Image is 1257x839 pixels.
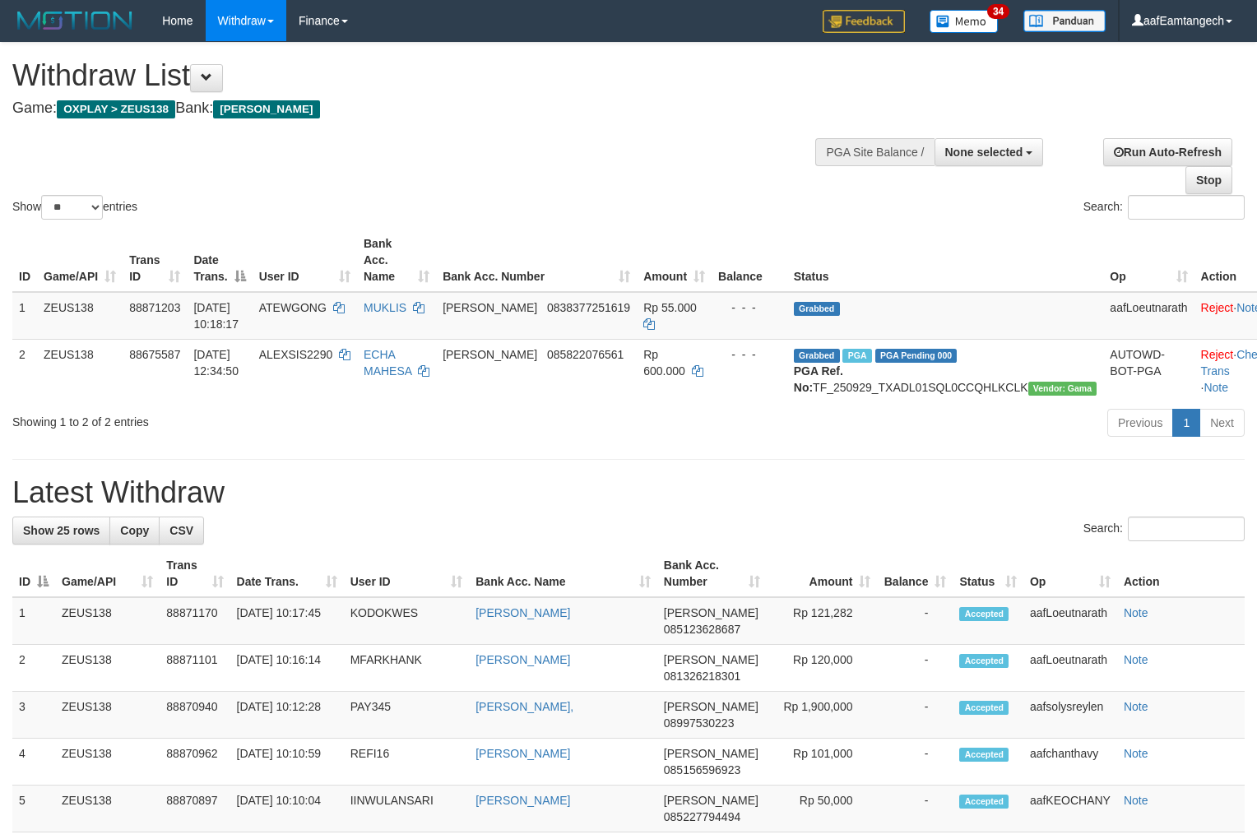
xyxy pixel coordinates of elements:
[1023,10,1106,32] img: panduan.png
[12,100,822,117] h4: Game: Bank:
[160,550,230,597] th: Trans ID: activate to sort column ascending
[1028,382,1097,396] span: Vendor URL: https://trx31.1velocity.biz
[213,100,319,118] span: [PERSON_NAME]
[364,348,411,378] a: ECHA MAHESA
[987,4,1009,19] span: 34
[959,748,1009,762] span: Accepted
[55,550,160,597] th: Game/API: activate to sort column ascending
[877,692,953,739] td: -
[344,597,470,645] td: KODOKWES
[794,349,840,363] span: Grabbed
[945,146,1023,159] span: None selected
[664,716,735,730] span: Copy 08997530223 to clipboard
[664,700,758,713] span: [PERSON_NAME]
[664,606,758,619] span: [PERSON_NAME]
[1023,786,1117,832] td: aafKEOCHANY
[1128,517,1245,541] input: Search:
[767,550,878,597] th: Amount: activate to sort column ascending
[823,10,905,33] img: Feedback.jpg
[664,794,758,807] span: [PERSON_NAME]
[469,550,657,597] th: Bank Acc. Name: activate to sort column ascending
[55,597,160,645] td: ZEUS138
[475,653,570,666] a: [PERSON_NAME]
[664,670,740,683] span: Copy 081326218301 to clipboard
[1023,645,1117,692] td: aafLoeutnarath
[344,786,470,832] td: IINWULANSARI
[159,517,204,545] a: CSV
[1023,597,1117,645] td: aafLoeutnarath
[12,517,110,545] a: Show 25 rows
[55,692,160,739] td: ZEUS138
[55,645,160,692] td: ZEUS138
[664,763,740,776] span: Copy 085156596923 to clipboard
[794,364,843,394] b: PGA Ref. No:
[643,348,685,378] span: Rp 600.000
[187,229,252,292] th: Date Trans.: activate to sort column descending
[1083,195,1245,220] label: Search:
[12,292,37,340] td: 1
[23,524,100,537] span: Show 25 rows
[12,692,55,739] td: 3
[344,550,470,597] th: User ID: activate to sort column ascending
[344,739,470,786] td: REFI16
[169,524,193,537] span: CSV
[1023,550,1117,597] th: Op: activate to sort column ascending
[55,786,160,832] td: ZEUS138
[1083,517,1245,541] label: Search:
[1201,301,1234,314] a: Reject
[877,739,953,786] td: -
[664,653,758,666] span: [PERSON_NAME]
[109,517,160,545] a: Copy
[475,794,570,807] a: [PERSON_NAME]
[877,645,953,692] td: -
[842,349,871,363] span: Marked by aafpengsreynich
[443,348,537,361] span: [PERSON_NAME]
[12,786,55,832] td: 5
[1103,339,1194,402] td: AUTOWD-BOT-PGA
[12,739,55,786] td: 4
[230,645,344,692] td: [DATE] 10:16:14
[1023,692,1117,739] td: aafsolysreylen
[1204,381,1228,394] a: Note
[767,597,878,645] td: Rp 121,282
[120,524,149,537] span: Copy
[875,349,958,363] span: PGA Pending
[930,10,999,33] img: Button%20Memo.svg
[718,299,781,316] div: - - -
[547,348,624,361] span: Copy 085822076561 to clipboard
[37,292,123,340] td: ZEUS138
[230,597,344,645] td: [DATE] 10:17:45
[253,229,357,292] th: User ID: activate to sort column ascending
[443,301,537,314] span: [PERSON_NAME]
[364,301,406,314] a: MUKLIS
[230,550,344,597] th: Date Trans.: activate to sort column ascending
[877,550,953,597] th: Balance: activate to sort column ascending
[643,301,697,314] span: Rp 55.000
[12,645,55,692] td: 2
[475,747,570,760] a: [PERSON_NAME]
[767,645,878,692] td: Rp 120,000
[1124,747,1148,760] a: Note
[959,654,1009,668] span: Accepted
[712,229,787,292] th: Balance
[815,138,934,166] div: PGA Site Balance /
[344,645,470,692] td: MFARKHANK
[1103,292,1194,340] td: aafLoeutnarath
[787,229,1104,292] th: Status
[1107,409,1173,437] a: Previous
[259,348,333,361] span: ALEXSIS2290
[1124,606,1148,619] a: Note
[1124,794,1148,807] a: Note
[160,739,230,786] td: 88870962
[12,550,55,597] th: ID: activate to sort column descending
[767,786,878,832] td: Rp 50,000
[12,229,37,292] th: ID
[959,795,1009,809] span: Accepted
[12,476,1245,509] h1: Latest Withdraw
[193,301,239,331] span: [DATE] 10:18:17
[1124,653,1148,666] a: Note
[637,229,712,292] th: Amount: activate to sort column ascending
[959,607,1009,621] span: Accepted
[12,195,137,220] label: Show entries
[1172,409,1200,437] a: 1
